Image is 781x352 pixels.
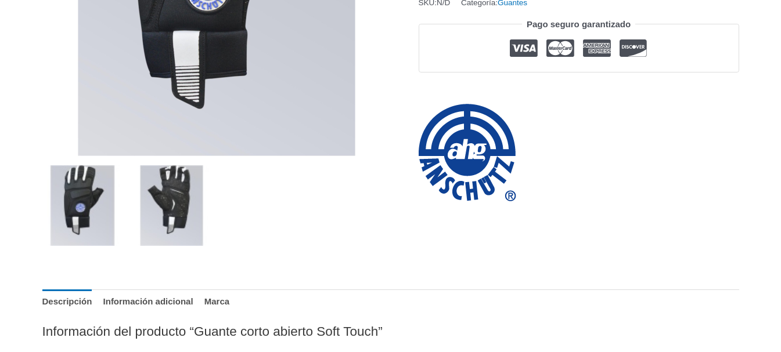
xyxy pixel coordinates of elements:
img: Guante corto abierto Soft Touch [42,165,123,246]
font: Descripción [42,296,92,306]
img: Guante corto abierto Soft Touch - Imagen 2 [131,165,212,246]
font: Pago seguro garantizado [527,19,631,29]
font: Marca [204,296,229,306]
font: Información del producto “Guante corto abierto Soft Touch” [42,324,383,339]
font: Información adicional [103,296,193,306]
a: ahg-Anschütz [419,104,516,201]
iframe: Reseñas de clientes proporcionadas por Trustpilot [419,81,739,95]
